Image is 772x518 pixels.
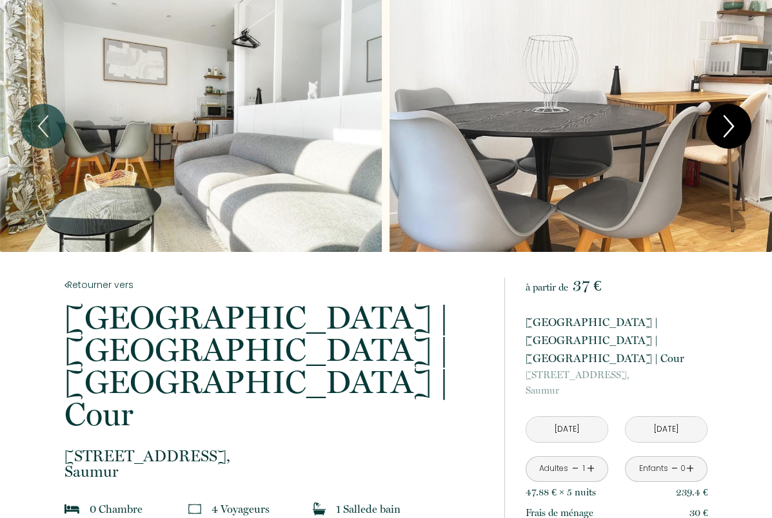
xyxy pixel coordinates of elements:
span: à partir de [526,282,568,293]
a: + [587,459,595,479]
span: s [592,486,596,498]
p: 1 Salle de bain [336,500,401,518]
a: - [572,459,579,479]
img: guests [188,503,201,515]
div: 1 [580,463,587,475]
button: Previous [21,104,66,149]
p: 0 Chambre [90,500,143,518]
div: Adultes [539,463,568,475]
a: Retourner vers [64,278,488,292]
p: Saumur [526,367,708,398]
p: 47.88 € × 5 nuit [526,484,596,500]
div: 0 [680,463,686,475]
span: 37 € [573,276,601,294]
a: - [671,459,678,479]
a: + [686,459,694,479]
p: 4 Voyageur [212,500,270,518]
span: s [265,503,270,515]
input: Départ [626,417,707,442]
button: Next [706,104,751,149]
input: Arrivée [526,417,608,442]
p: Saumur [64,448,488,479]
span: [STREET_ADDRESS], [64,448,488,464]
p: 239.4 € [676,484,708,500]
div: Enfants [639,463,668,475]
span: [STREET_ADDRESS], [526,367,708,383]
p: [GEOGRAPHIC_DATA] | [GEOGRAPHIC_DATA] | [GEOGRAPHIC_DATA] | Cour [526,313,708,367]
p: [GEOGRAPHIC_DATA] | [GEOGRAPHIC_DATA] | [GEOGRAPHIC_DATA] | Cour [64,302,488,430]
